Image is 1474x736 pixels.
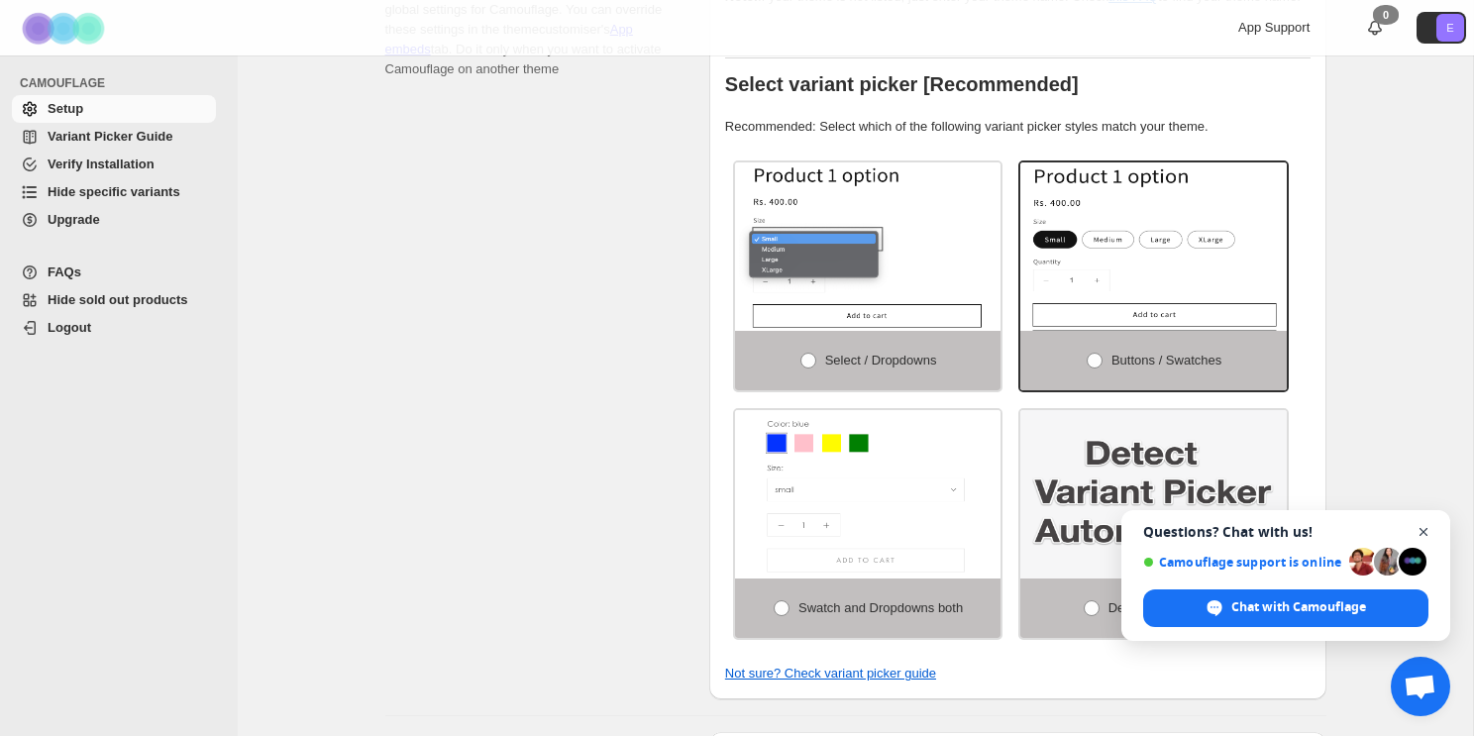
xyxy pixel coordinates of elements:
button: Avatar with initials E [1417,12,1466,44]
img: Buttons / Swatches [1020,162,1287,331]
img: Camouflage [16,1,115,55]
span: Select / Dropdowns [825,353,937,368]
span: Avatar with initials E [1436,14,1464,42]
span: Camouflage support is online [1143,555,1342,570]
span: Logout [48,320,91,335]
span: Swatch and Dropdowns both [798,600,963,615]
a: Variant Picker Guide [12,123,216,151]
a: FAQs [12,259,216,286]
div: Open chat [1391,657,1450,716]
span: Questions? Chat with us! [1143,524,1428,540]
span: Hide specific variants [48,184,180,199]
a: Verify Installation [12,151,216,178]
p: Recommended: Select which of the following variant picker styles match your theme. [725,117,1311,137]
span: Hide sold out products [48,292,188,307]
span: Verify Installation [48,157,155,171]
a: Setup [12,95,216,123]
a: 0 [1365,18,1385,38]
b: Select variant picker [Recommended] [725,73,1079,95]
img: Swatch and Dropdowns both [735,410,1001,578]
span: Detect Automatically [1108,600,1225,615]
text: E [1446,22,1453,34]
span: Buttons / Swatches [1111,353,1221,368]
div: Chat with Camouflage [1143,589,1428,627]
a: Upgrade [12,206,216,234]
a: Hide specific variants [12,178,216,206]
span: FAQs [48,264,81,279]
a: Logout [12,314,216,342]
div: 0 [1373,5,1399,25]
span: App Support [1238,20,1310,35]
span: CAMOUFLAGE [20,75,224,91]
span: Close chat [1412,520,1436,545]
img: Detect Automatically [1020,410,1287,578]
span: Setup [48,101,83,116]
a: Not sure? Check variant picker guide [725,666,936,681]
img: Select / Dropdowns [735,162,1001,331]
span: Upgrade [48,212,100,227]
span: Variant Picker Guide [48,129,172,144]
a: Hide sold out products [12,286,216,314]
span: Chat with Camouflage [1231,598,1366,616]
